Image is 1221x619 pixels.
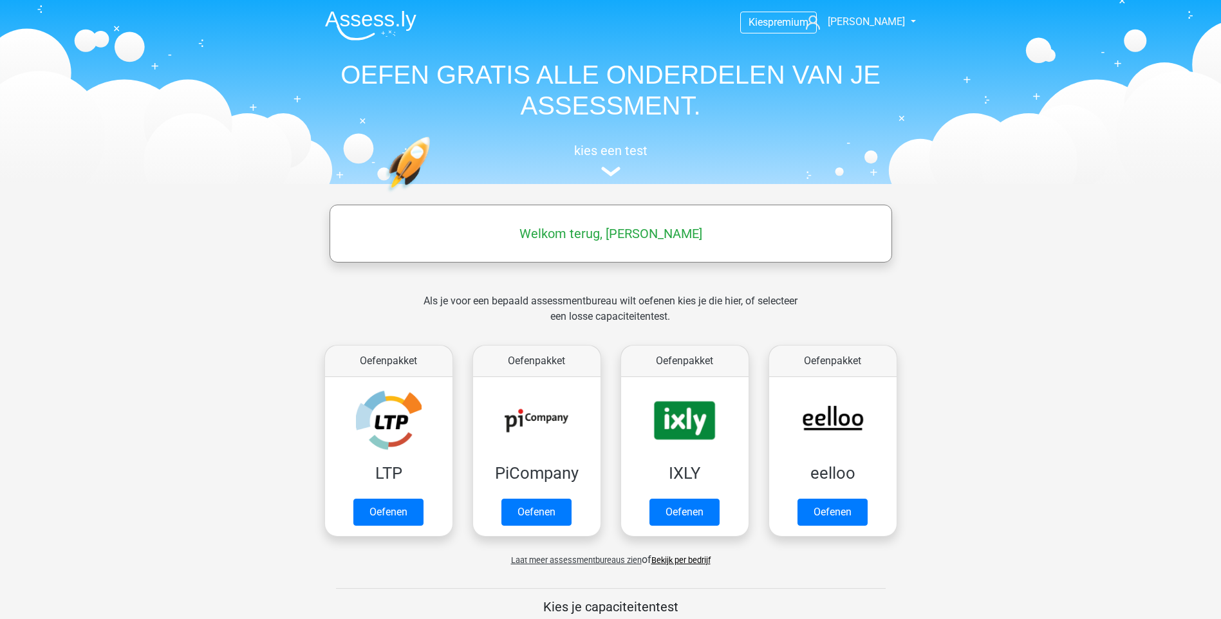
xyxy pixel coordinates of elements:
img: assessment [601,167,620,176]
h5: kies een test [315,143,907,158]
div: Als je voor een bepaald assessmentbureau wilt oefenen kies je die hier, of selecteer een losse ca... [413,293,808,340]
div: of [315,542,907,568]
span: Laat meer assessmentbureaus zien [511,555,642,565]
h5: Welkom terug, [PERSON_NAME] [336,226,886,241]
h5: Kies je capaciteitentest [336,599,886,614]
a: Oefenen [353,499,424,526]
span: [PERSON_NAME] [828,15,905,28]
a: Kiespremium [741,14,816,31]
a: [PERSON_NAME] [801,14,906,30]
a: Oefenen [649,499,720,526]
span: Kies [749,16,768,28]
span: premium [768,16,808,28]
h1: OEFEN GRATIS ALLE ONDERDELEN VAN JE ASSESSMENT. [315,59,907,121]
img: Assessly [325,10,416,41]
a: Oefenen [797,499,868,526]
a: Bekijk per bedrijf [651,555,711,565]
a: Oefenen [501,499,572,526]
a: kies een test [315,143,907,177]
img: oefenen [386,136,480,253]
